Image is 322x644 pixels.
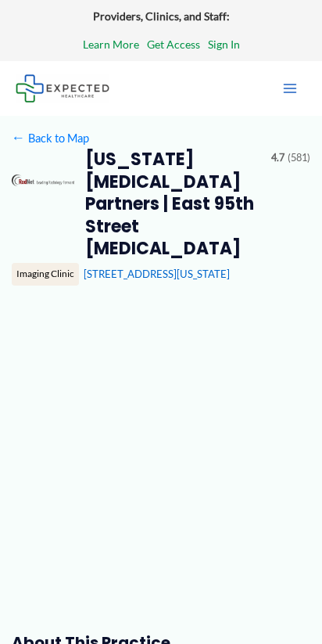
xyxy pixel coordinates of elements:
[93,9,230,23] strong: Providers, Clinics, and Staff:
[208,34,240,55] a: Sign In
[12,131,26,145] span: ←
[271,149,284,167] span: 4.7
[85,149,260,260] h2: [US_STATE] [MEDICAL_DATA] Partners | East 95th Street [MEDICAL_DATA]
[12,263,79,285] div: Imaging Clinic
[274,72,306,105] button: Main menu toggle
[84,268,230,280] a: [STREET_ADDRESS][US_STATE]
[12,128,89,149] a: ←Back to Map
[288,149,310,167] span: (581)
[16,74,109,102] img: Expected Healthcare Logo - side, dark font, small
[83,34,139,55] a: Learn More
[147,34,200,55] a: Get Access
